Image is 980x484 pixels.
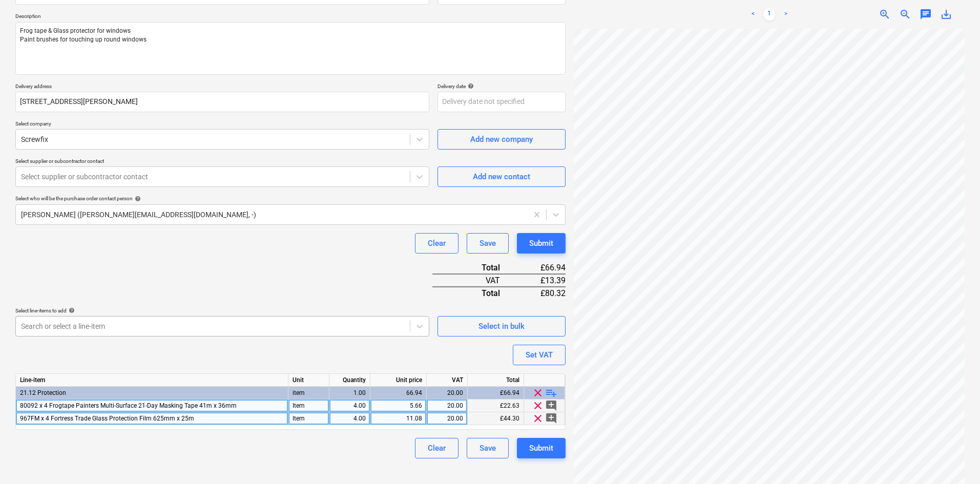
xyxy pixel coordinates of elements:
[437,92,566,112] input: Delivery date not specified
[478,320,525,333] div: Select in bulk
[532,387,544,399] span: clear
[374,387,422,399] div: 66.94
[428,237,446,250] div: Clear
[529,237,553,250] div: Submit
[428,441,446,455] div: Clear
[437,83,566,90] div: Delivery date
[468,387,524,399] div: £66.94
[920,8,932,20] span: chat
[929,435,980,484] iframe: Chat Widget
[432,262,516,274] div: Total
[517,233,566,254] button: Submit
[432,287,516,299] div: Total
[374,412,422,425] div: 11.08
[468,399,524,412] div: £22.63
[879,8,891,20] span: zoom_in
[15,13,566,22] p: Description
[513,345,566,365] button: Set VAT
[780,8,792,20] a: Next page
[288,374,329,387] div: Unit
[470,133,533,146] div: Add new company
[288,412,329,425] div: Item
[15,307,429,314] div: Select line-items to add
[15,195,566,202] div: Select who will be the purchase order contact person
[15,120,429,129] p: Select company
[545,399,557,412] span: add_comment
[329,374,370,387] div: Quantity
[479,441,496,455] div: Save
[370,374,427,387] div: Unit price
[532,399,544,412] span: clear
[20,389,66,396] span: 21.12 Protection
[67,307,75,313] span: help
[415,438,458,458] button: Clear
[529,441,553,455] div: Submit
[479,237,496,250] div: Save
[437,129,566,150] button: Add new company
[545,412,557,425] span: add_comment
[473,170,530,183] div: Add new contact
[415,233,458,254] button: Clear
[374,399,422,412] div: 5.66
[333,387,366,399] div: 1.00
[899,8,911,20] span: zoom_out
[15,158,429,166] p: Select supplier or subcontractor contact
[431,399,463,412] div: 20.00
[532,412,544,425] span: clear
[431,412,463,425] div: 20.00
[516,274,566,287] div: £13.39
[333,399,366,412] div: 4.00
[20,415,194,422] span: 967FM x 4 Fortress Trade Glass Protection Film 625mm x 25m
[516,287,566,299] div: £80.32
[940,8,952,20] span: save_alt
[468,374,524,387] div: Total
[333,412,366,425] div: 4.00
[432,274,516,287] div: VAT
[437,316,566,336] button: Select in bulk
[516,262,566,274] div: £66.94
[15,22,566,75] textarea: Frog tape & Glass protector for windows Paint brushes for touching up round windows
[16,374,288,387] div: Line-item
[288,387,329,399] div: item
[437,166,566,187] button: Add new contact
[427,374,468,387] div: VAT
[763,8,776,20] a: Page 1 is your current page
[467,438,509,458] button: Save
[747,8,759,20] a: Previous page
[545,387,557,399] span: playlist_add
[431,387,463,399] div: 20.00
[468,412,524,425] div: £44.30
[467,233,509,254] button: Save
[15,83,429,92] p: Delivery address
[288,399,329,412] div: Item
[133,196,141,202] span: help
[15,92,429,112] input: Delivery address
[466,83,474,89] span: help
[20,402,237,409] span: 80092 x 4 Frogtape Painters Multi-Surface 21-Day Masking Tape 41m x 36mm
[517,438,566,458] button: Submit
[526,348,553,362] div: Set VAT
